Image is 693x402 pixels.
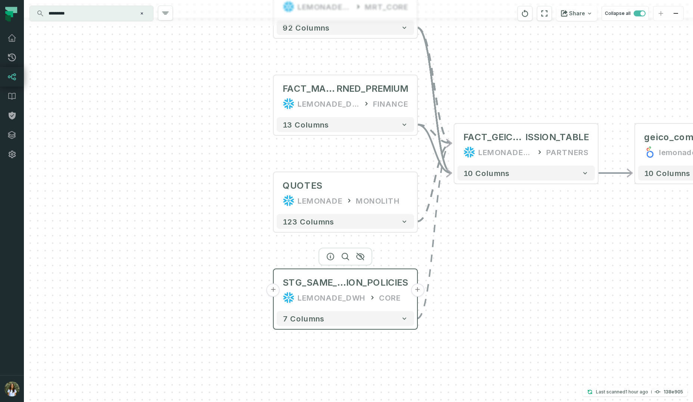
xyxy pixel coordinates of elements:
div: MONOLITH [356,195,400,207]
span: RNED_PREMIUM [336,83,408,95]
span: FACT_GEICO_COMM [463,131,525,143]
button: Clear search query [138,10,146,17]
button: Collapse all [602,6,649,21]
div: LEMONADE_DWH [478,146,533,158]
div: PARTNERS [546,146,589,158]
span: 10 columns [644,169,690,178]
button: zoom out [668,6,683,21]
div: FACT_MASTER_DAILY_EARNED_PREMIUM [283,83,408,95]
button: Last scanned[DATE] 11:58:26 AM138e905 [582,387,687,396]
p: Last scanned [596,388,648,396]
button: Share [556,6,597,21]
h4: 138e905 [664,390,683,394]
div: LEMONADE_DWH [298,292,366,304]
span: STG_SAME_DAY_CANCELLAT [283,277,346,289]
relative-time: Oct 15, 2025, 11:58 AM GMT+3 [625,389,648,395]
div: QUOTES [283,180,322,192]
div: STG_SAME_DAY_CANCELLATION_POLICIES [283,277,408,289]
button: + [411,283,424,297]
g: Edge from 3f954c8c4aed8fc429aeb8c54773b36f to 37ace7bbfce439315fd76698f2f2e0e4 [417,125,451,173]
span: ISSION_TABLE [525,131,589,143]
span: 123 columns [283,217,334,226]
g: Edge from e58f6f1100d0bf4145608147bd0aabab to 37ace7bbfce439315fd76698f2f2e0e4 [417,28,451,143]
g: Edge from e5877c0a48facd351a2bb5b64ed9b3be to 37ace7bbfce439315fd76698f2f2e0e4 [417,143,451,222]
g: Edge from d63be34a412b07470d881766fb0946c4 to 37ace7bbfce439315fd76698f2f2e0e4 [417,143,451,318]
div: FACT_GEICO_COMMISSION_TABLE [463,131,589,143]
span: 7 columns [283,314,324,323]
img: avatar of Noa Gordon [4,381,19,396]
span: FACT_MASTER_DAILY_EA [283,83,336,95]
span: 13 columns [283,120,329,129]
span: 10 columns [463,169,510,178]
div: LEMONADE_DWH [298,98,360,110]
div: FINANCE [373,98,408,110]
div: CORE [379,292,401,304]
div: LEMONADE [298,195,342,207]
span: ION_POLICIES [346,277,408,289]
g: Edge from 3f954c8c4aed8fc429aeb8c54773b36f to 37ace7bbfce439315fd76698f2f2e0e4 [417,125,451,143]
button: + [267,283,280,297]
span: 92 columns [283,23,330,32]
